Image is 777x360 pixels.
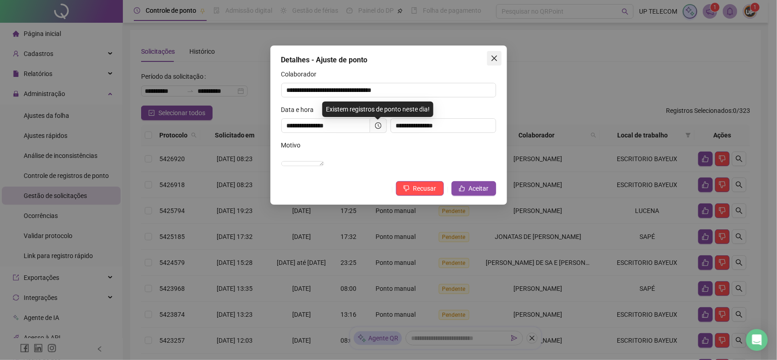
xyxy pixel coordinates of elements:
div: Detalhes - Ajuste de ponto [281,55,496,66]
label: Colaborador [281,69,323,79]
span: Recusar [413,183,437,193]
button: Recusar [396,181,444,196]
span: Aceitar [469,183,489,193]
span: close [491,55,498,62]
button: Close [487,51,502,66]
div: Existem registros de ponto neste dia! [322,101,433,117]
button: Aceitar [452,181,496,196]
label: Motivo [281,140,307,150]
label: Data e hora [281,105,320,115]
span: dislike [403,185,410,192]
span: like [459,185,465,192]
span: clock-circle [375,122,381,129]
div: Open Intercom Messenger [746,329,768,351]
